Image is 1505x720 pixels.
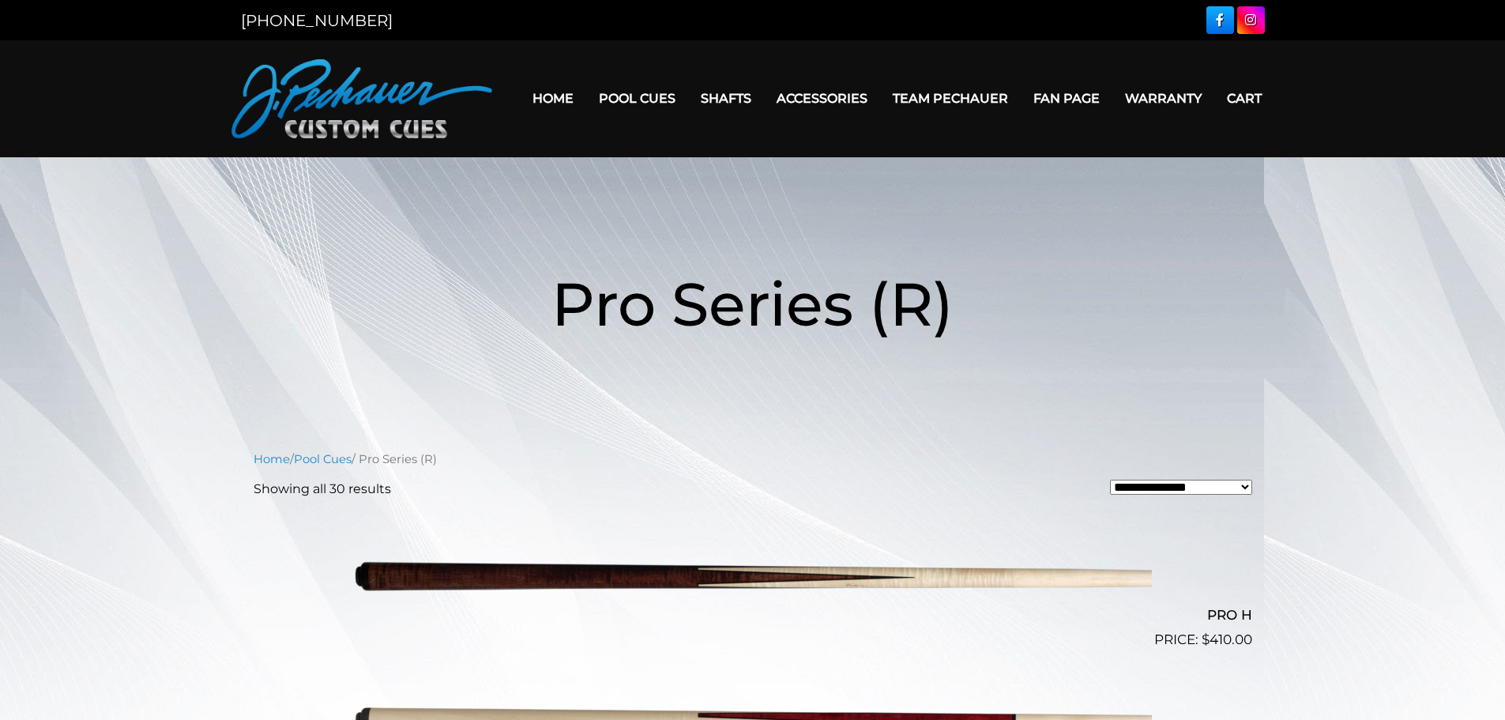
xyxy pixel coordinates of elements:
a: Pool Cues [294,452,352,466]
img: PRO H [354,511,1152,644]
a: PRO H $410.00 [254,511,1252,650]
select: Shop order [1110,480,1252,495]
a: Accessories [764,78,880,119]
a: Fan Page [1021,78,1112,119]
span: Pro Series (R) [551,267,954,341]
h2: PRO H [254,601,1252,630]
a: Shafts [688,78,764,119]
a: Cart [1214,78,1274,119]
a: Warranty [1112,78,1214,119]
a: Team Pechauer [880,78,1021,119]
a: [PHONE_NUMBER] [241,11,393,30]
a: Home [254,452,290,466]
p: Showing all 30 results [254,480,391,499]
img: Pechauer Custom Cues [231,59,492,138]
nav: Breadcrumb [254,450,1252,468]
a: Home [520,78,586,119]
span: $ [1202,631,1210,647]
bdi: 410.00 [1202,631,1252,647]
a: Pool Cues [586,78,688,119]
